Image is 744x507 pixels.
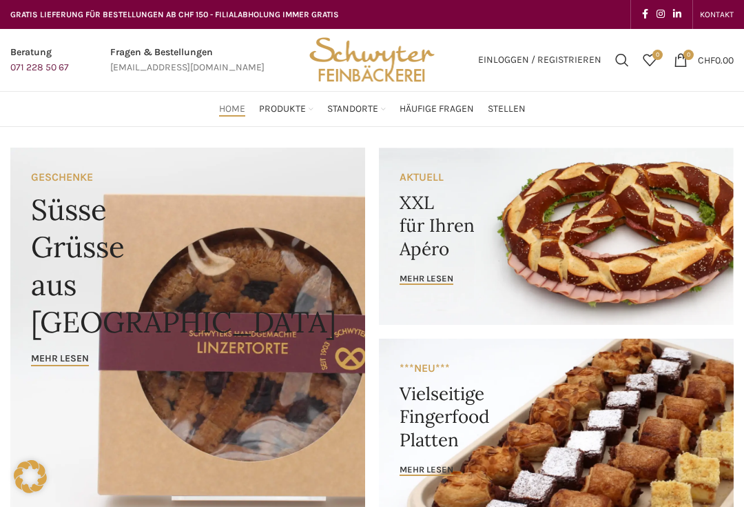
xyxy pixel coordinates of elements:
[636,46,663,74] a: 0
[327,103,378,116] span: Standorte
[652,5,669,24] a: Instagram social link
[700,10,734,19] span: KONTAKT
[219,95,245,123] a: Home
[304,53,440,65] a: Site logo
[379,148,734,325] a: Banner link
[608,46,636,74] a: Suchen
[400,95,474,123] a: Häufige Fragen
[488,103,526,116] span: Stellen
[698,54,715,66] span: CHF
[652,50,663,60] span: 0
[327,95,386,123] a: Standorte
[693,1,741,28] div: Secondary navigation
[400,103,474,116] span: Häufige Fragen
[683,50,694,60] span: 0
[667,46,741,74] a: 0 CHF0.00
[10,45,69,76] a: Infobox link
[259,103,306,116] span: Produkte
[478,55,601,65] span: Einloggen / Registrieren
[219,103,245,116] span: Home
[488,95,526,123] a: Stellen
[669,5,685,24] a: Linkedin social link
[3,95,741,123] div: Main navigation
[638,5,652,24] a: Facebook social link
[698,54,734,66] bdi: 0.00
[10,10,339,19] span: GRATIS LIEFERUNG FÜR BESTELLUNGEN AB CHF 150 - FILIALABHOLUNG IMMER GRATIS
[471,46,608,74] a: Einloggen / Registrieren
[304,29,440,91] img: Bäckerei Schwyter
[259,95,313,123] a: Produkte
[636,46,663,74] div: Meine Wunschliste
[700,1,734,28] a: KONTAKT
[110,45,265,76] a: Infobox link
